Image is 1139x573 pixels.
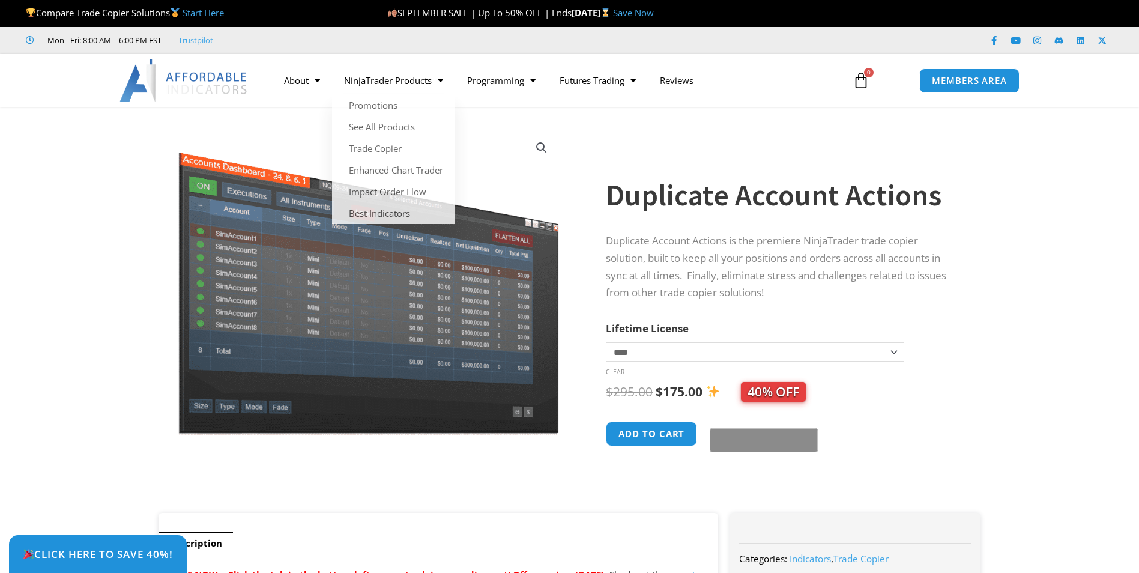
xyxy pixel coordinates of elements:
a: MEMBERS AREA [919,68,1020,93]
a: 0 [835,63,887,98]
a: Programming [455,67,548,94]
a: View full-screen image gallery [531,137,552,159]
iframe: Secure express checkout frame [707,420,815,421]
img: 🎉 [23,549,34,559]
p: Duplicate Account Actions is the premiere NinjaTrader trade copier solution, built to keep all yo... [606,232,956,302]
a: See All Products [332,116,455,138]
a: Promotions [332,94,455,116]
span: 0 [864,68,874,77]
span: 40% OFF [741,382,806,402]
span: Click Here to save 40%! [23,549,173,559]
img: 🏆 [26,8,35,17]
span: SEPTEMBER SALE | Up To 50% OFF | Ends [387,7,572,19]
img: 🍂 [388,8,397,17]
img: 🥇 [171,8,180,17]
span: MEMBERS AREA [932,76,1007,85]
span: $ [656,383,663,400]
img: Screenshot 2024-08-26 15414455555 [175,128,561,435]
bdi: 175.00 [656,383,702,400]
a: About [272,67,332,94]
bdi: 295.00 [606,383,653,400]
a: NinjaTrader Products [332,67,455,94]
span: Compare Trade Copier Solutions [26,7,224,19]
nav: Menu [272,67,839,94]
button: Buy with GPay [710,428,818,452]
img: ⌛ [601,8,610,17]
a: Start Here [183,7,224,19]
img: ✨ [707,385,719,398]
a: Trade Copier [332,138,455,159]
a: Best Indicators [332,202,455,224]
a: Enhanced Chart Trader [332,159,455,181]
span: Mon - Fri: 8:00 AM – 6:00 PM EST [44,33,162,47]
a: Impact Order Flow [332,181,455,202]
span: $ [606,383,613,400]
img: LogoAI | Affordable Indicators – NinjaTrader [119,59,249,102]
a: Futures Trading [548,67,648,94]
a: Trustpilot [178,33,213,47]
ul: NinjaTrader Products [332,94,455,224]
label: Lifetime License [606,321,689,335]
a: 🎉Click Here to save 40%! [9,535,187,573]
strong: [DATE] [572,7,613,19]
a: Save Now [613,7,654,19]
a: Clear options [606,368,624,376]
button: Add to cart [606,422,697,446]
h1: Duplicate Account Actions [606,174,956,216]
a: Reviews [648,67,705,94]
